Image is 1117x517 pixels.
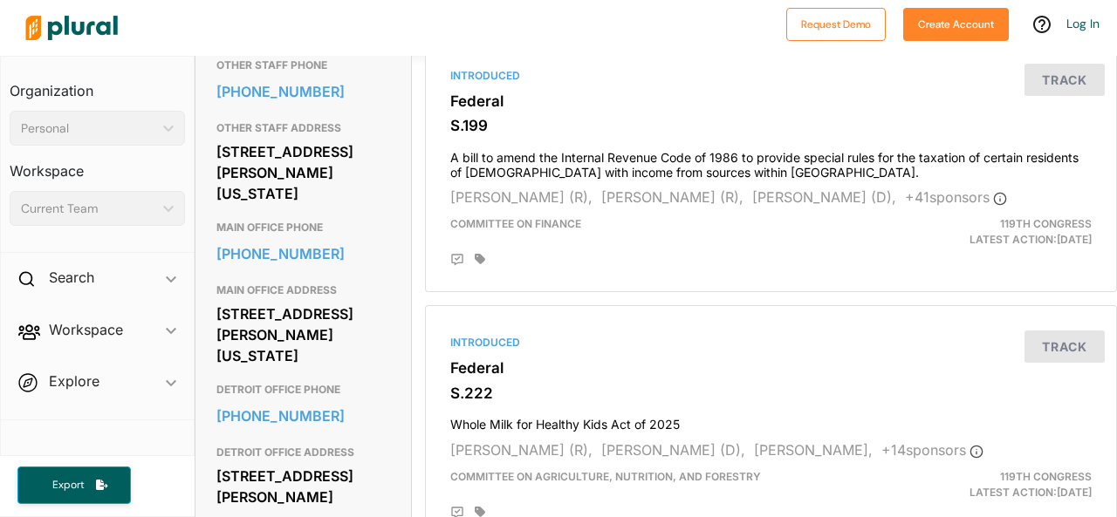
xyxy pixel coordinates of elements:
span: [PERSON_NAME] (R), [601,188,744,206]
a: [PHONE_NUMBER] [216,241,390,267]
button: Track [1024,330,1105,363]
h3: OTHER STAFF ADDRESS [216,118,390,139]
span: 119th Congress [1000,217,1092,230]
a: Log In [1066,16,1100,31]
div: Add tags [475,253,485,265]
span: [PERSON_NAME], [754,441,873,459]
h3: Federal [450,92,1092,110]
span: + 14 sponsor s [881,441,983,459]
a: Create Account [903,14,1009,32]
h3: Organization [10,65,185,104]
span: 119th Congress [1000,470,1092,483]
h3: OTHER STAFF PHONE [216,55,390,76]
div: Latest Action: [DATE] [882,469,1105,500]
h4: Whole Milk for Healthy Kids Act of 2025 [450,409,1092,432]
h3: S.222 [450,384,1092,402]
h4: A bill to amend the Internal Revenue Code of 1986 to provide special rules for the taxation of ce... [450,142,1092,180]
button: Request Demo [786,8,886,41]
a: Request Demo [786,14,886,32]
span: [PERSON_NAME] (R), [450,441,593,459]
a: [PHONE_NUMBER] [216,403,390,429]
h3: DETROIT OFFICE PHONE [216,379,390,400]
span: + 41 sponsor s [905,188,1007,206]
span: [PERSON_NAME] (D), [752,188,896,206]
div: Latest Action: [DATE] [882,216,1105,248]
div: Personal [21,119,156,138]
div: [STREET_ADDRESS][PERSON_NAME][US_STATE] [216,301,390,369]
h3: MAIN OFFICE ADDRESS [216,280,390,301]
div: Add Position Statement [450,253,464,267]
span: Committee on Finance [450,217,581,230]
button: Track [1024,64,1105,96]
div: Current Team [21,200,156,218]
h2: Search [49,268,94,287]
h3: DETROIT OFFICE ADDRESS [216,442,390,463]
a: [PHONE_NUMBER] [216,78,390,105]
span: [PERSON_NAME] (R), [450,188,593,206]
h3: MAIN OFFICE PHONE [216,217,390,238]
h3: Workspace [10,146,185,184]
span: [PERSON_NAME] (D), [601,441,745,459]
div: [STREET_ADDRESS][PERSON_NAME][US_STATE] [216,139,390,207]
div: Introduced [450,335,1092,350]
h3: Federal [450,359,1092,377]
h3: S.199 [450,117,1092,134]
div: Introduced [450,68,1092,84]
div: [STREET_ADDRESS][PERSON_NAME] [216,463,390,510]
button: Export [17,466,131,504]
span: Export [40,478,96,493]
span: Committee on Agriculture, Nutrition, and Forestry [450,470,761,483]
button: Create Account [903,8,1009,41]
